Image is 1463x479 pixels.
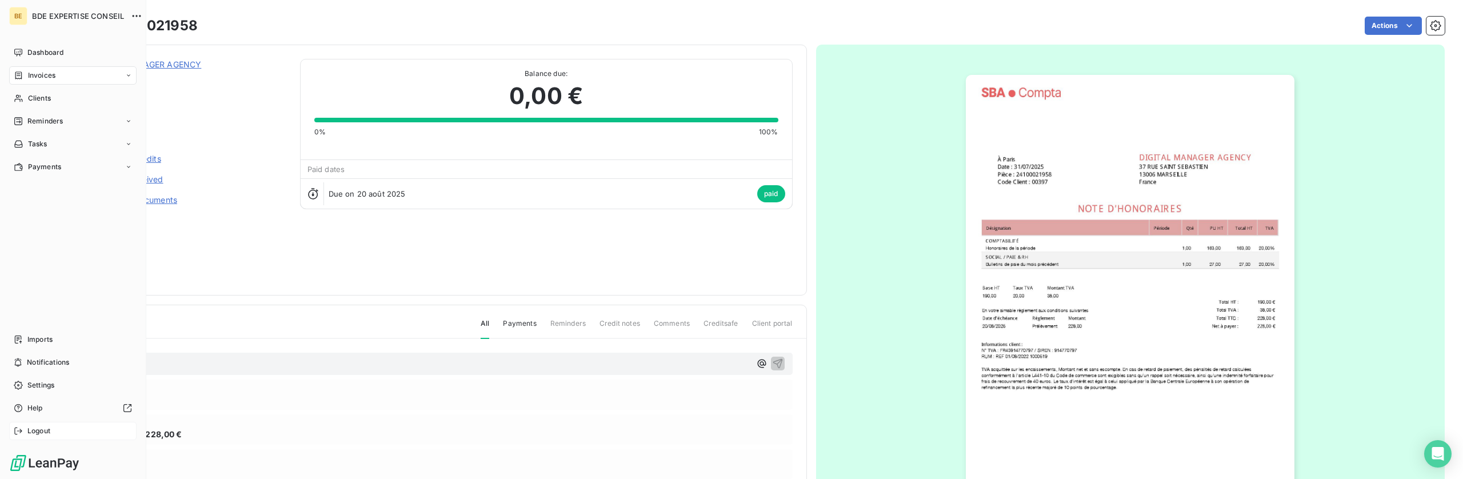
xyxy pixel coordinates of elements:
span: Reminders [27,116,63,126]
span: Help [27,403,43,413]
span: Payments [28,162,61,172]
span: Reminders [550,318,586,338]
span: 100% [759,127,778,137]
span: paid [757,185,785,202]
img: Logo LeanPay [9,454,80,472]
span: Tasks [28,139,47,149]
button: Actions [1365,17,1422,35]
span: Logout [27,426,50,436]
span: Comments [654,318,690,338]
span: Due on 20 août 2025 [329,189,406,198]
span: Payments [503,318,536,338]
span: 0,00 € [509,79,583,113]
span: 01DMA00 [90,73,286,82]
span: Imports [27,334,53,345]
span: Balance due: [314,69,778,79]
span: BDE EXPERTISE CONSEIL [32,11,124,21]
span: Settings [27,380,54,390]
span: Client portal [752,318,793,338]
span: Invoices [28,70,55,81]
span: Clients [28,93,51,103]
a: Help [9,399,137,417]
div: BE [9,7,27,25]
span: Notifications [27,357,69,368]
span: All [481,318,489,339]
span: 228,00 € [145,428,182,440]
div: Open Intercom Messenger [1424,440,1452,468]
span: Creditsafe [703,318,738,338]
h3: 24100021958 [105,15,198,36]
span: Dashboard [27,47,63,58]
span: 0% [314,127,326,137]
span: Paid dates [307,165,345,174]
span: Credit notes [599,318,640,338]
